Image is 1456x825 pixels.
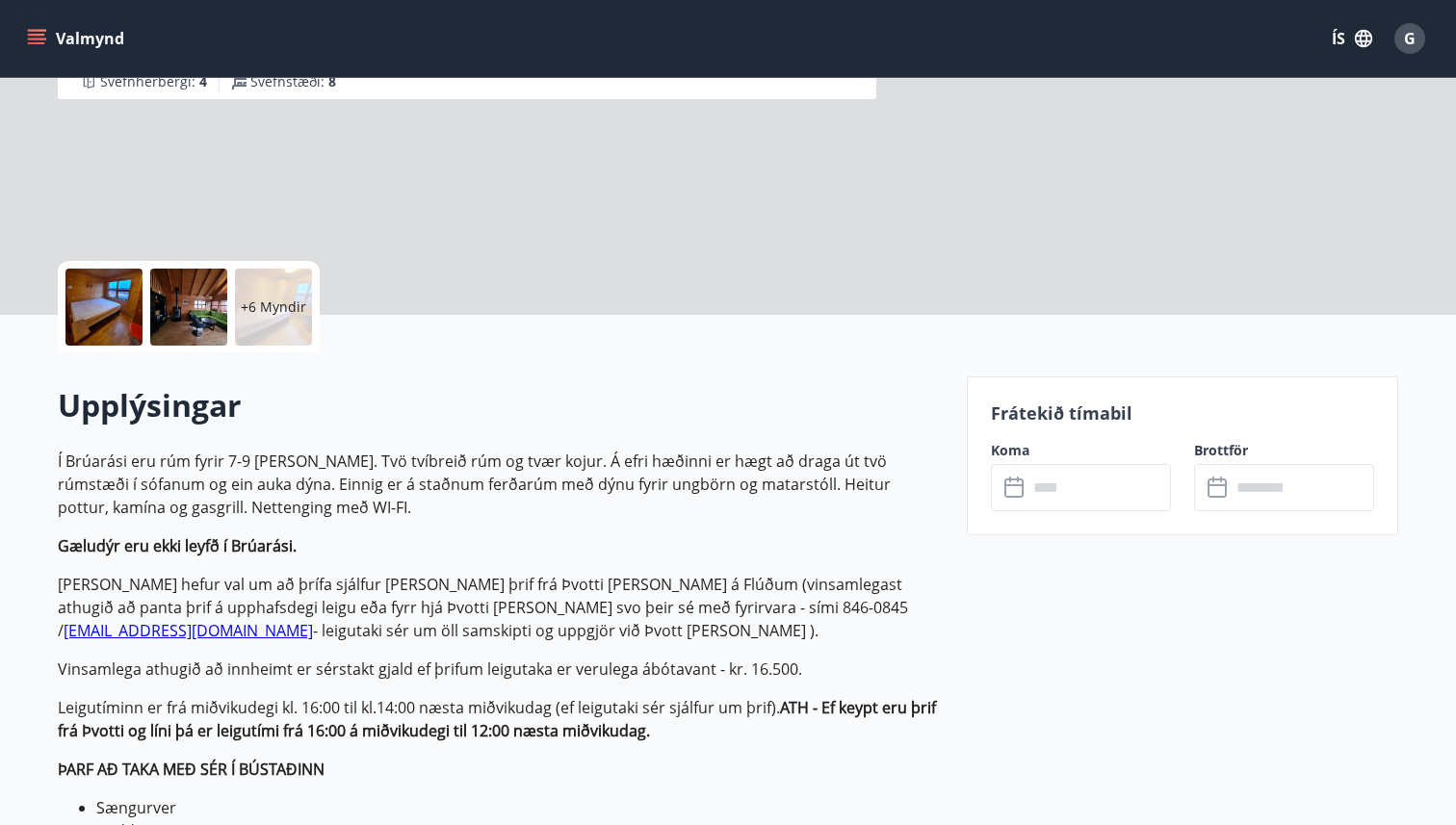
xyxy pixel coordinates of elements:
button: G [1387,15,1433,62]
span: G [1404,28,1416,49]
label: Brottför [1194,441,1374,460]
label: Koma [991,441,1171,460]
span: 8 [328,72,336,90]
h2: Upplýsingar [58,384,944,426]
strong: ÞARF AÐ TAKA MEÐ SÉR Í BÚSTAÐINN [58,759,325,780]
span: Svefnherbergi : [100,72,207,91]
button: menu [23,21,132,56]
p: Vinsamlega athugið að innheimt er sérstakt gjald ef þrifum leigutaka er verulega ábótavant - kr. ... [58,657,944,681]
strong: Gæludýr eru ekki leyfð í Brúarási. [58,535,297,556]
span: Svefnstæði : [250,72,336,91]
p: Frátekið tímabil [991,400,1374,425]
p: [PERSON_NAME] hefur val um að þrífa sjálfur [PERSON_NAME] þrif frá Þvotti [PERSON_NAME] á Flúðum ... [58,573,944,642]
p: +6 Myndir [241,297,306,317]
a: [EMAIL_ADDRESS][DOMAIN_NAME] [64,620,313,641]
span: 4 [199,72,207,90]
p: Í Brúarási eru rúm fyrir 7-9 [PERSON_NAME]. Tvö tvíbreið rúm og tvær kojur. Á efri hæðinni er hæg... [58,450,944,519]
button: ÍS [1321,21,1383,56]
li: Sængurver [96,796,944,819]
p: Leigutíminn er frá miðvikudegi kl. 16:00 til kl.14:00 næsta miðvikudag (ef leigutaki sér sjálfur ... [58,696,944,742]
